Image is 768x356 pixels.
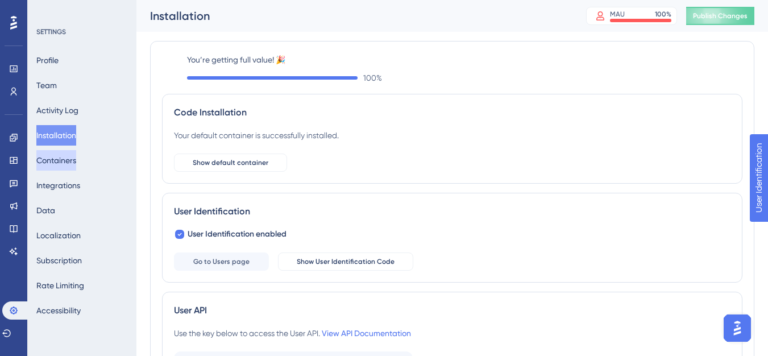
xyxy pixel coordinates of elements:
[297,257,395,266] span: Show User Identification Code
[174,154,287,172] button: Show default container
[693,11,748,20] span: Publish Changes
[36,200,55,221] button: Data
[193,158,268,167] span: Show default container
[36,250,82,271] button: Subscription
[174,326,411,340] div: Use the key below to access the User API.
[174,106,730,119] div: Code Installation
[188,227,287,241] span: User Identification enabled
[36,125,76,146] button: Installation
[36,50,59,71] button: Profile
[363,71,382,85] span: 100 %
[36,225,81,246] button: Localization
[278,252,413,271] button: Show User Identification Code
[720,311,754,345] iframe: UserGuiding AI Assistant Launcher
[686,7,754,25] button: Publish Changes
[174,129,339,142] div: Your default container is successfully installed.
[36,175,80,196] button: Integrations
[150,8,558,24] div: Installation
[655,10,671,19] div: 100 %
[174,205,730,218] div: User Identification
[36,100,78,121] button: Activity Log
[36,150,76,171] button: Containers
[193,257,250,266] span: Go to Users page
[36,275,84,296] button: Rate Limiting
[36,75,57,96] button: Team
[9,3,79,16] span: User Identification
[36,27,128,36] div: SETTINGS
[36,300,81,321] button: Accessibility
[322,329,411,338] a: View API Documentation
[174,304,730,317] div: User API
[187,53,742,67] label: You’re getting full value! 🎉
[174,252,269,271] button: Go to Users page
[610,10,625,19] div: MAU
